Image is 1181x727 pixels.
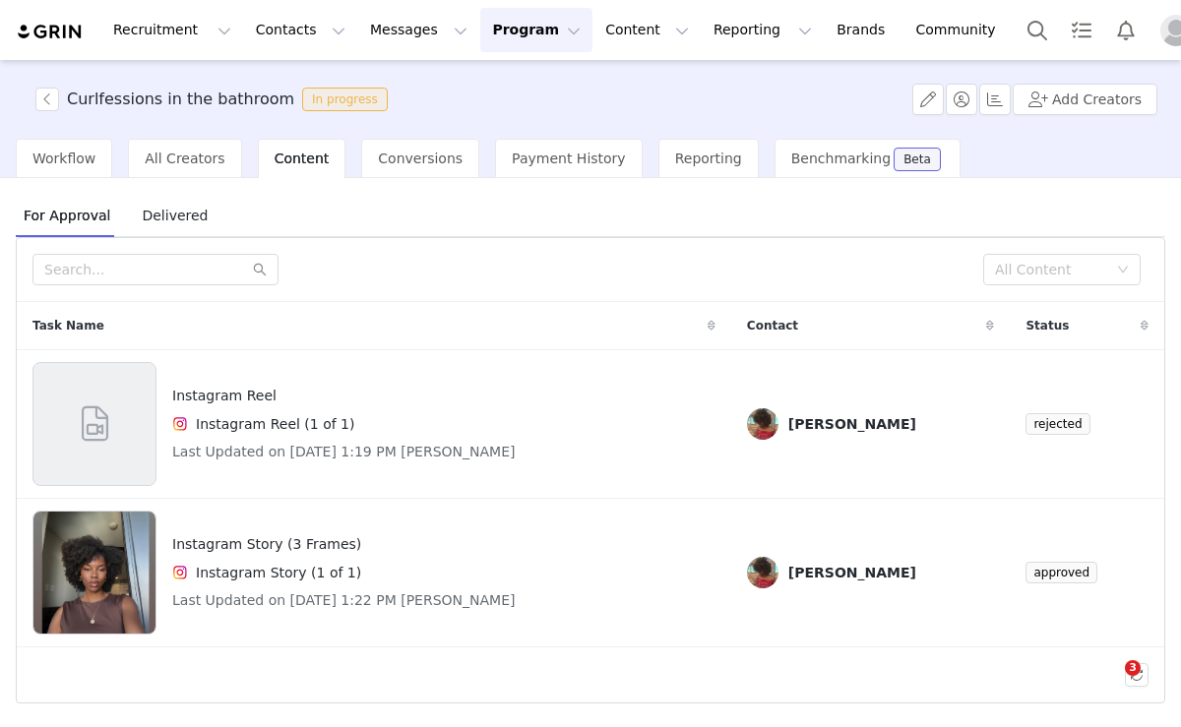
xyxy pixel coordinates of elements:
[33,511,155,635] img: Story Set #3.jpg
[275,151,330,166] span: Content
[1117,264,1129,277] i: icon: down
[172,416,188,432] img: instagram.svg
[675,151,742,166] span: Reporting
[32,317,104,334] span: Task Name
[32,151,95,166] span: Workflow
[1026,413,1089,435] span: rejected
[172,386,516,406] h4: Instagram Reel
[172,534,516,555] h4: Instagram Story (3 Frames)
[1085,660,1132,707] iframe: Intercom live chat
[196,563,361,583] h4: Instagram Story (1 of 1)
[16,200,118,231] span: For Approval
[747,317,798,334] span: Contact
[196,414,354,435] h4: Instagram Reel (1 of 1)
[172,590,516,611] h4: Last Updated on [DATE] 1:22 PM [PERSON_NAME]
[747,408,778,440] img: 00e7a8a5-fc19-4f46-9c4b-8b09e8883ec4.jpg
[101,8,243,52] button: Recruitment
[480,8,592,52] button: Program
[747,408,995,440] a: [PERSON_NAME]
[253,263,267,276] i: icon: search
[16,23,85,41] img: grin logo
[67,88,294,111] h3: Curlfessions in the bathroom
[244,8,357,52] button: Contacts
[172,565,188,580] img: instagram.svg
[788,565,916,580] div: [PERSON_NAME]
[145,151,224,166] span: All Creators
[512,151,626,166] span: Payment History
[35,88,396,111] span: [object Object]
[32,254,279,285] input: Search...
[825,8,902,52] a: Brands
[1026,317,1069,334] span: Status
[791,151,891,166] span: Benchmarking
[747,557,995,588] a: [PERSON_NAME]
[1104,8,1148,52] button: Notifications
[747,557,778,588] img: 00e7a8a5-fc19-4f46-9c4b-8b09e8883ec4.jpg
[904,8,1017,52] a: Community
[788,416,916,432] div: [PERSON_NAME]
[302,88,388,111] span: In progress
[358,8,479,52] button: Messages
[378,151,463,166] span: Conversions
[134,200,216,231] span: Delivered
[903,153,931,165] div: Beta
[1013,84,1157,115] button: Add Creators
[1125,660,1141,676] span: 3
[172,442,516,462] h4: Last Updated on [DATE] 1:19 PM [PERSON_NAME]
[1026,562,1097,583] span: approved
[1016,8,1059,52] button: Search
[1060,8,1103,52] a: Tasks
[995,260,1107,279] div: All Content
[593,8,701,52] button: Content
[702,8,824,52] button: Reporting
